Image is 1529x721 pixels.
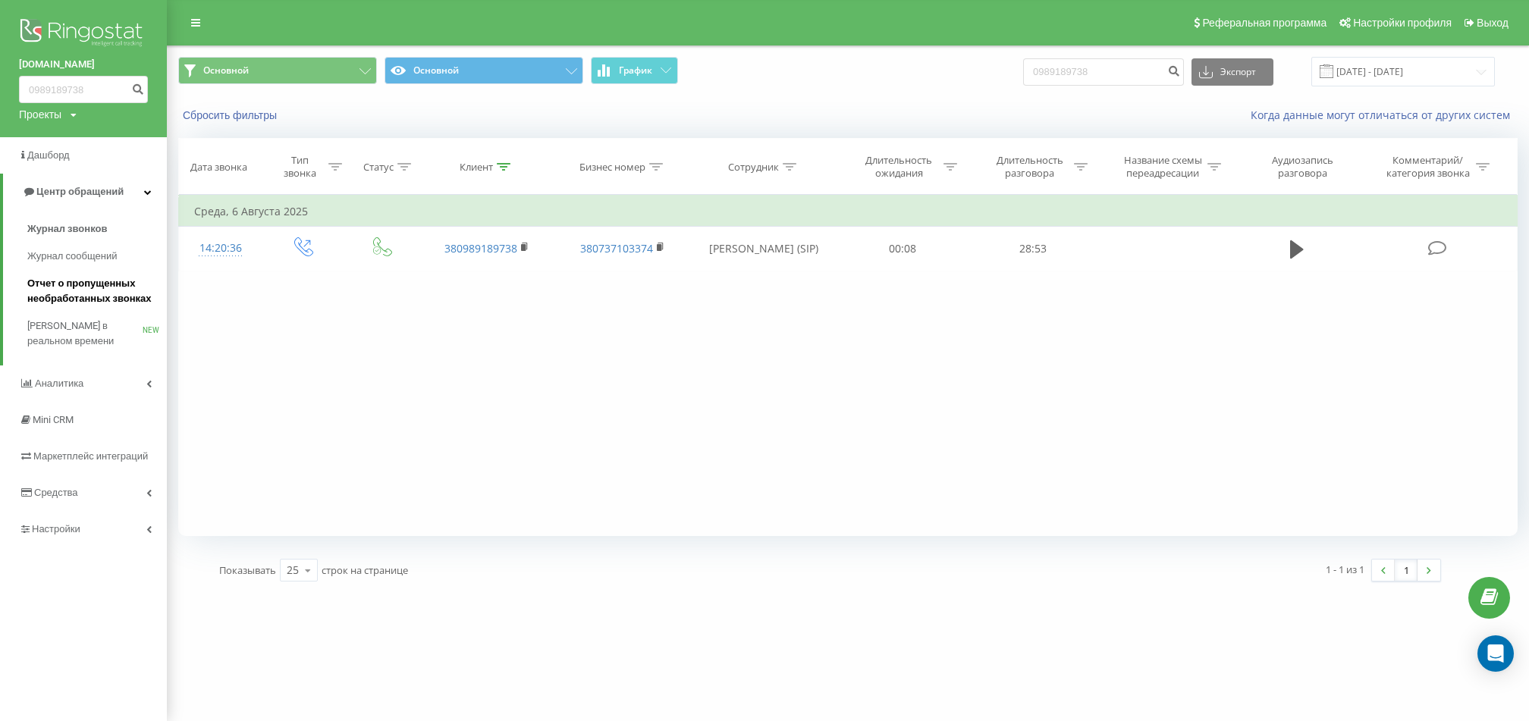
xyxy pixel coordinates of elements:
[363,161,394,174] div: Статус
[27,276,159,306] span: Отчет о пропущенных необработанных звонках
[728,161,779,174] div: Сотрудник
[1477,17,1509,29] span: Выход
[1023,58,1184,86] input: Поиск по номеру
[32,523,80,534] span: Настройки
[1253,154,1352,180] div: Аудиозапись разговора
[178,57,377,84] button: Основной
[287,563,299,578] div: 25
[27,221,107,237] span: Журнал звонков
[19,57,148,72] a: [DOMAIN_NAME]
[276,154,325,180] div: Тип звонка
[27,312,167,355] a: [PERSON_NAME] в реальном времениNEW
[19,15,148,53] img: Ringostat logo
[691,227,837,271] td: [PERSON_NAME] (SIP)
[1395,560,1418,581] a: 1
[385,57,583,84] button: Основной
[619,65,652,76] span: График
[591,57,678,84] button: График
[322,563,408,577] span: строк на странице
[989,154,1070,180] div: Длительность разговора
[34,487,78,498] span: Средства
[190,161,247,174] div: Дата звонка
[27,215,167,243] a: Журнал звонков
[178,108,284,122] button: Сбросить фильтры
[27,249,117,264] span: Журнал сообщений
[36,186,124,197] span: Центр обращений
[27,243,167,270] a: Журнал сообщений
[219,563,276,577] span: Показывать
[33,450,148,462] span: Маркетплейс интеграций
[1353,17,1452,29] span: Настройки профиля
[1326,562,1364,577] div: 1 - 1 из 1
[27,149,70,161] span: Дашборд
[1477,635,1514,672] div: Open Intercom Messenger
[859,154,940,180] div: Длительность ожидания
[19,76,148,103] input: Поиск по номеру
[33,414,74,425] span: Mini CRM
[35,378,83,389] span: Аналитика
[19,107,61,122] div: Проекты
[203,64,249,77] span: Основной
[1251,108,1518,122] a: Когда данные могут отличаться от других систем
[968,227,1098,271] td: 28:53
[27,270,167,312] a: Отчет о пропущенных необработанных звонках
[3,174,167,210] a: Центр обращений
[1202,17,1326,29] span: Реферальная программа
[1122,154,1204,180] div: Название схемы переадресации
[194,234,247,263] div: 14:20:36
[1191,58,1273,86] button: Экспорт
[27,318,143,349] span: [PERSON_NAME] в реальном времени
[837,227,968,271] td: 00:08
[1383,154,1472,180] div: Комментарий/категория звонка
[179,196,1518,227] td: Среда, 6 Августа 2025
[580,241,653,255] a: 380737103374
[460,161,493,174] div: Клиент
[444,241,517,255] a: 380989189738
[579,161,645,174] div: Бизнес номер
